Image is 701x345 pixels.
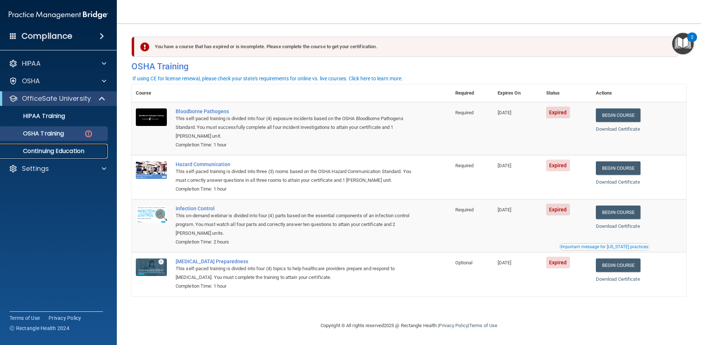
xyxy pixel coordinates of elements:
[176,282,414,291] div: Completion Time: 1 hour
[176,161,414,167] a: Hazard Communication
[276,314,542,337] div: Copyright © All rights reserved 2025 @ Rectangle Health | |
[451,84,493,102] th: Required
[176,264,414,282] div: This self-paced training is divided into four (4) topics to help healthcare providers prepare and...
[176,185,414,193] div: Completion Time: 1 hour
[22,31,72,41] h4: Compliance
[596,223,640,229] a: Download Certificate
[176,141,414,149] div: Completion Time: 1 hour
[176,167,414,185] div: This self-paced training is divided into three (3) rooms based on the OSHA Hazard Communication S...
[498,110,512,115] span: [DATE]
[176,258,414,264] a: [MEDICAL_DATA] Preparedness
[176,211,414,238] div: This on-demand webinar is divided into four (4) parts based on the essential components of an inf...
[176,114,414,141] div: This self-paced training is divided into four (4) exposure incidents based on the OSHA Bloodborne...
[176,108,414,114] a: Bloodborne Pathogens
[49,314,81,322] a: Privacy Policy
[596,161,640,175] a: Begin Course
[672,33,694,54] button: Open Resource Center, 2 new notifications
[84,129,93,138] img: danger-circle.6113f641.png
[5,112,65,120] p: HIPAA Training
[134,37,678,57] div: You have a course that has expired or is incomplete. Please complete the course to get your certi...
[498,163,512,168] span: [DATE]
[498,260,512,265] span: [DATE]
[455,260,473,265] span: Optional
[5,147,104,155] p: Continuing Education
[9,314,40,322] a: Terms of Use
[596,126,640,132] a: Download Certificate
[22,77,40,85] p: OSHA
[140,42,149,51] img: exclamation-circle-solid-danger.72ef9ffc.png
[133,76,403,81] div: If using CE for license renewal, please check your state's requirements for online vs. live cours...
[546,257,570,268] span: Expired
[22,164,49,173] p: Settings
[546,204,570,215] span: Expired
[9,77,106,85] a: OSHA
[546,107,570,118] span: Expired
[664,295,692,322] iframe: Drift Widget Chat Controller
[9,8,108,22] img: PMB logo
[546,160,570,171] span: Expired
[455,110,474,115] span: Required
[176,238,414,246] div: Completion Time: 2 hours
[9,164,106,173] a: Settings
[560,245,648,249] div: Important message for [US_STATE] practices
[455,207,474,212] span: Required
[176,206,414,211] a: Infection Control
[596,206,640,219] a: Begin Course
[131,84,171,102] th: Course
[9,94,106,103] a: OfficeSafe University
[596,258,640,272] a: Begin Course
[9,59,106,68] a: HIPAA
[131,61,686,72] h4: OSHA Training
[131,75,404,82] button: If using CE for license renewal, please check your state's requirements for online vs. live cours...
[22,59,41,68] p: HIPAA
[691,37,693,47] div: 2
[596,276,640,282] a: Download Certificate
[22,94,91,103] p: OfficeSafe University
[493,84,542,102] th: Expires On
[5,130,64,137] p: OSHA Training
[498,207,512,212] span: [DATE]
[542,84,591,102] th: Status
[591,84,686,102] th: Actions
[596,108,640,122] a: Begin Course
[9,325,69,332] span: Ⓒ Rectangle Health 2024
[455,163,474,168] span: Required
[559,243,649,250] button: Read this if you are a dental practitioner in the state of CA
[596,179,640,185] a: Download Certificate
[469,323,497,328] a: Terms of Use
[439,323,468,328] a: Privacy Policy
